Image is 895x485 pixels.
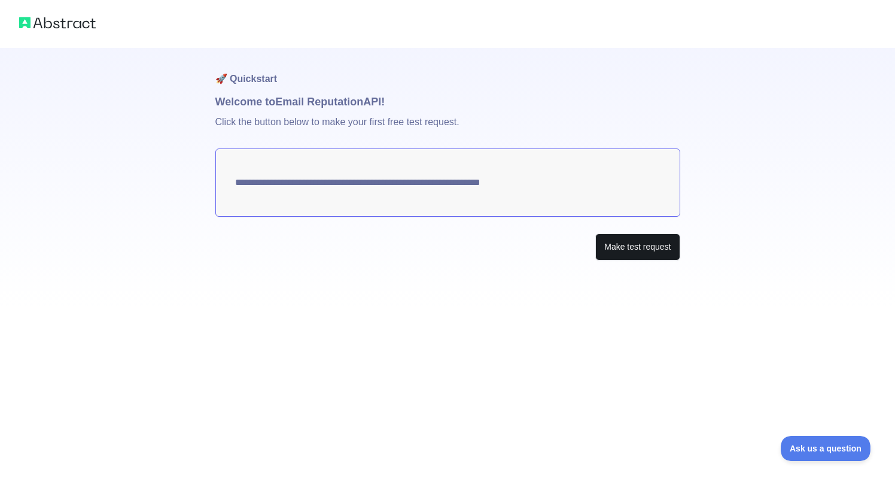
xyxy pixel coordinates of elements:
h1: Welcome to Email Reputation API! [215,93,680,110]
img: Abstract logo [19,14,96,31]
h1: 🚀 Quickstart [215,48,680,93]
button: Make test request [595,234,680,260]
iframe: Toggle Customer Support [781,436,871,461]
p: Click the button below to make your first free test request. [215,110,680,148]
